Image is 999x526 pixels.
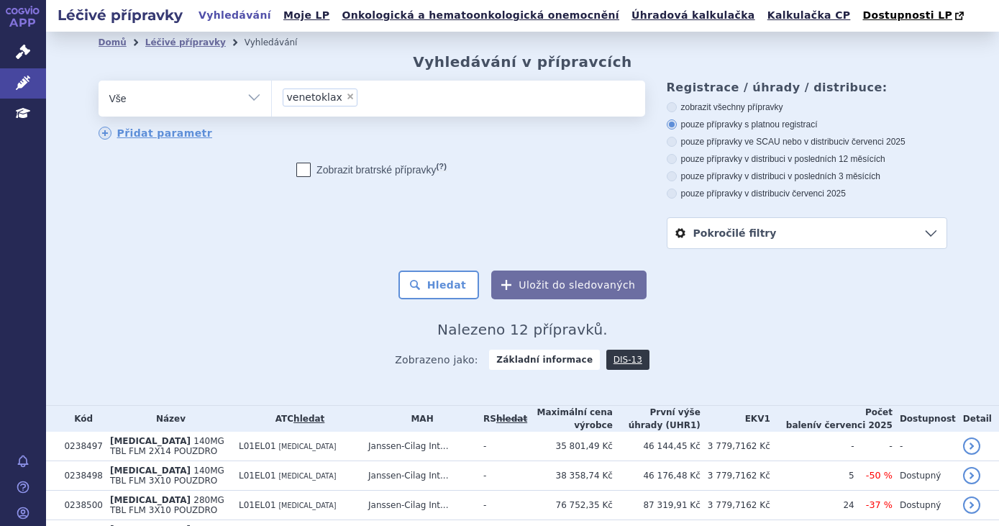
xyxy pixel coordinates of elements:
td: 24 [770,491,854,520]
td: 0238500 [57,491,102,520]
td: Dostupný [893,491,956,520]
button: Uložit do sledovaných [491,271,647,299]
span: v červenci 2025 [816,420,892,430]
td: - [476,491,527,520]
td: 46 144,45 Kč [613,432,701,461]
label: pouze přípravky s platnou registrací [667,119,947,130]
span: [MEDICAL_DATA] [278,502,336,509]
span: [MEDICAL_DATA] [110,466,191,476]
span: 280MG TBL FLM 3X10 POUZDRO [110,495,224,515]
td: - [476,432,527,461]
td: Janssen-Cilag Int... [361,461,476,491]
a: Úhradová kalkulačka [627,6,759,25]
td: 0238497 [57,432,102,461]
a: hledat [293,414,324,424]
span: -50 % [866,470,893,481]
td: 87 319,91 Kč [613,491,701,520]
th: Dostupnost [893,406,956,432]
span: v červenci 2025 [845,137,906,147]
th: Počet balení [770,406,893,432]
span: L01EL01 [239,471,276,481]
span: Zobrazeno jako: [395,350,478,370]
span: Nalezeno 12 přípravků. [437,321,608,338]
th: Název [103,406,232,432]
span: 140MG TBL FLM 2X14 POUZDRO [110,436,224,456]
td: Janssen-Cilag Int... [361,432,476,461]
th: První výše úhrady (UHR1) [613,406,701,432]
span: L01EL01 [239,500,276,510]
del: hledat [496,414,527,424]
td: 5 [770,461,854,491]
span: 140MG TBL FLM 3X10 POUZDRO [110,466,224,486]
td: 38 358,74 Kč [527,461,613,491]
th: MAH [361,406,476,432]
td: - [854,432,893,461]
th: RS [476,406,527,432]
a: detail [963,467,980,484]
a: Léčivé přípravky [145,37,226,47]
td: Janssen-Cilag Int... [361,491,476,520]
td: 3 779,7162 Kč [701,461,770,491]
td: Dostupný [893,461,956,491]
h2: Léčivé přípravky [46,5,194,25]
h2: Vyhledávání v přípravcích [413,53,632,71]
button: Hledat [398,271,480,299]
a: Dostupnosti LP [858,6,971,26]
label: pouze přípravky v distribuci [667,188,947,199]
a: Onkologická a hematoonkologická onemocnění [337,6,624,25]
a: Moje LP [279,6,334,25]
li: Vyhledávání [245,32,316,53]
label: zobrazit všechny přípravky [667,101,947,113]
a: DIS-13 [606,350,649,370]
span: L01EL01 [239,441,276,451]
strong: Základní informace [489,350,600,370]
td: 0238498 [57,461,102,491]
span: Dostupnosti LP [862,9,952,21]
th: Kód [57,406,102,432]
span: [MEDICAL_DATA] [110,495,191,505]
td: - [893,432,956,461]
abbr: (?) [437,162,447,171]
a: Pokročilé filtry [667,218,946,248]
th: Maximální cena výrobce [527,406,613,432]
a: Vyhledávání [194,6,275,25]
td: 46 176,48 Kč [613,461,701,491]
span: [MEDICAL_DATA] [278,443,336,450]
span: -37 % [866,499,893,510]
span: [MEDICAL_DATA] [278,472,336,480]
th: ATC [232,406,361,432]
a: Kalkulačka CP [763,6,855,25]
h3: Registrace / úhrady / distribuce: [667,81,947,94]
a: detail [963,496,980,514]
td: - [770,432,854,461]
span: v červenci 2025 [785,189,846,199]
td: - [476,461,527,491]
a: vyhledávání neobsahuje žádnou platnou referenční skupinu [496,414,527,424]
td: 76 752,35 Kč [527,491,613,520]
a: detail [963,437,980,455]
label: pouze přípravky v distribuci v posledních 12 měsících [667,153,947,165]
td: 3 779,7162 Kč [701,491,770,520]
a: Domů [99,37,127,47]
label: pouze přípravky v distribuci v posledních 3 měsících [667,171,947,182]
input: venetoklax [362,88,370,106]
a: Přidat parametr [99,127,213,140]
span: × [346,92,355,101]
td: 3 779,7162 Kč [701,432,770,461]
span: [MEDICAL_DATA] [110,436,191,446]
span: venetoklax [287,92,342,102]
td: 35 801,49 Kč [527,432,613,461]
th: Detail [956,406,999,432]
th: EKV1 [701,406,770,432]
label: pouze přípravky ve SCAU nebo v distribuci [667,136,947,148]
label: Zobrazit bratrské přípravky [296,163,447,177]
